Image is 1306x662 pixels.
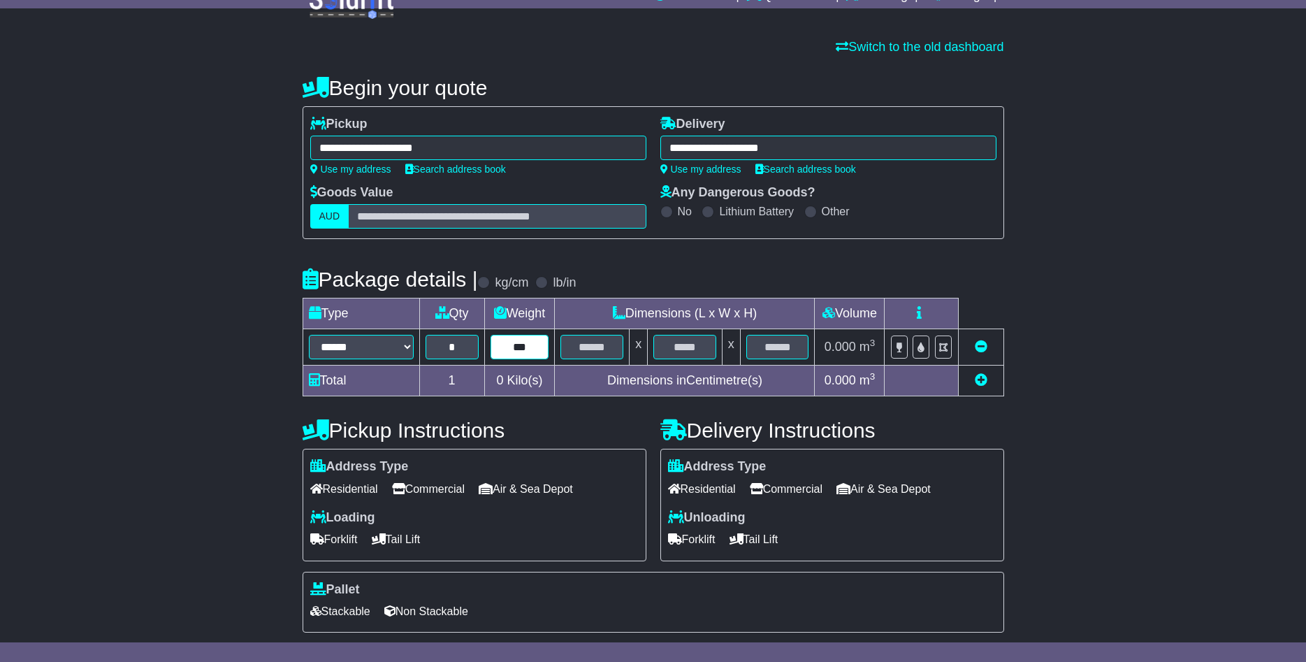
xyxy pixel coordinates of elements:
[310,582,360,598] label: Pallet
[668,510,746,526] label: Unloading
[479,478,573,500] span: Air & Sea Depot
[668,478,736,500] span: Residential
[975,373,987,387] a: Add new item
[303,366,419,396] td: Total
[836,40,1003,54] a: Switch to the old dashboard
[825,340,856,354] span: 0.000
[859,373,876,387] span: m
[495,275,528,291] label: kg/cm
[310,528,358,550] span: Forklift
[555,298,815,329] td: Dimensions (L x W x H)
[668,528,716,550] span: Forklift
[310,164,391,175] a: Use my address
[730,528,778,550] span: Tail Lift
[660,164,741,175] a: Use my address
[668,459,767,475] label: Address Type
[392,478,465,500] span: Commercial
[836,478,931,500] span: Air & Sea Depot
[975,340,987,354] a: Remove this item
[310,600,370,622] span: Stackable
[678,205,692,218] label: No
[310,478,378,500] span: Residential
[384,600,468,622] span: Non Stackable
[303,76,1004,99] h4: Begin your quote
[755,164,856,175] a: Search address book
[484,298,555,329] td: Weight
[719,205,794,218] label: Lithium Battery
[815,298,885,329] td: Volume
[859,340,876,354] span: m
[660,117,725,132] label: Delivery
[750,478,822,500] span: Commercial
[303,298,419,329] td: Type
[870,338,876,348] sup: 3
[555,366,815,396] td: Dimensions in Centimetre(s)
[310,510,375,526] label: Loading
[310,185,393,201] label: Goods Value
[484,366,555,396] td: Kilo(s)
[310,204,349,229] label: AUD
[660,185,815,201] label: Any Dangerous Goods?
[496,373,503,387] span: 0
[419,298,484,329] td: Qty
[310,459,409,475] label: Address Type
[553,275,576,291] label: lb/in
[310,117,368,132] label: Pickup
[405,164,506,175] a: Search address book
[870,371,876,382] sup: 3
[630,329,648,366] td: x
[372,528,421,550] span: Tail Lift
[419,366,484,396] td: 1
[303,419,646,442] h4: Pickup Instructions
[722,329,740,366] td: x
[825,373,856,387] span: 0.000
[822,205,850,218] label: Other
[303,268,478,291] h4: Package details |
[660,419,1004,442] h4: Delivery Instructions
